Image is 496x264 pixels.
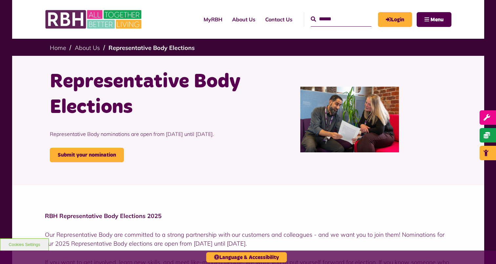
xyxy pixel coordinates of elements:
[75,44,100,52] a: About Us
[50,120,243,148] p: Representative Body nominations are open from [DATE] until [DATE].
[300,87,399,152] img: P10 Plan
[417,12,451,27] button: Navigation
[45,212,162,220] strong: RBH Representative Body Elections 2025
[227,11,260,28] a: About Us
[199,11,227,28] a: MyRBH
[45,230,451,248] p: Our Representative Body are committed to a strong partnership with our customers and colleagues -...
[466,234,496,264] iframe: Netcall Web Assistant for live chat
[378,12,412,27] a: MyRBH
[50,148,124,162] a: Submit your nomination
[50,44,66,52] a: Home
[206,252,287,262] button: Language & Accessibility
[50,69,243,120] h1: Representative Body Elections
[45,7,143,32] img: RBH
[109,44,195,52] a: Representative Body Elections
[260,11,297,28] a: Contact Us
[430,17,444,22] span: Menu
